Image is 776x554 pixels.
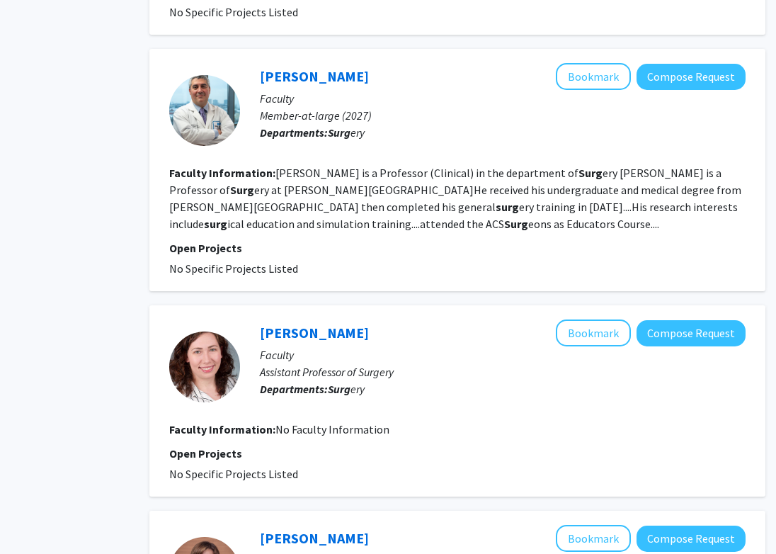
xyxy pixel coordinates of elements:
[328,125,365,140] span: ery
[169,467,298,481] span: No Specific Projects Listed
[230,183,254,197] b: Surg
[260,67,369,85] a: [PERSON_NAME]
[275,422,389,436] span: No Faculty Information
[169,166,741,231] fg-read-more: [PERSON_NAME] is a Professor (Clinical) in the department of ery [PERSON_NAME] is a Professor of ...
[328,382,365,396] span: ery
[504,217,528,231] b: Surg
[556,525,631,552] button: Add Olena Danylyuk to Bookmarks
[260,107,746,124] p: Member-at-large (2027)
[169,166,275,180] b: Faculty Information:
[204,217,227,231] b: surg
[260,529,369,547] a: [PERSON_NAME]
[11,490,60,543] iframe: Chat
[556,63,631,90] button: Add David Edelman to Bookmarks
[637,320,746,346] button: Compose Request to Jessica McGee
[169,5,298,19] span: No Specific Projects Listed
[637,64,746,90] button: Compose Request to David Edelman
[328,382,350,396] b: Surg
[260,363,746,380] p: Assistant Professor of Surgery
[328,125,350,140] b: Surg
[556,320,631,346] button: Add Jessica McGee to Bookmarks
[260,125,328,140] b: Departments:
[260,90,746,107] p: Faculty
[260,382,328,396] b: Departments:
[260,324,369,341] a: [PERSON_NAME]
[169,445,746,462] p: Open Projects
[169,261,298,276] span: No Specific Projects Listed
[578,166,603,180] b: Surg
[169,239,746,256] p: Open Projects
[496,200,519,214] b: surg
[169,422,275,436] b: Faculty Information:
[637,526,746,552] button: Compose Request to Olena Danylyuk
[260,346,746,363] p: Faculty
